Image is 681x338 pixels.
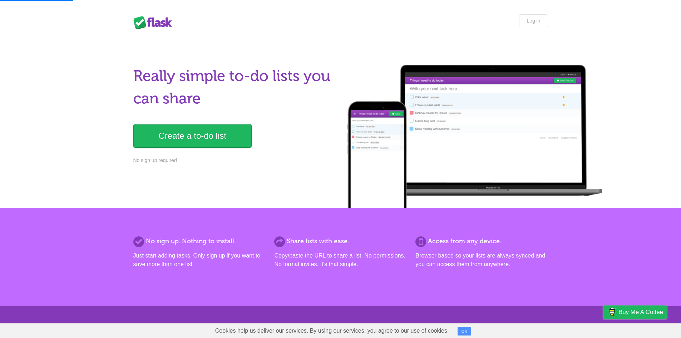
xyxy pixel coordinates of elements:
[519,14,548,27] a: Log in
[274,251,406,269] p: Copy/paste the URL to share a list. No permissions. No formal invites. It's that simple.
[133,16,176,29] div: Flask Lists
[415,251,548,269] p: Browser based so your lists are always synced and you can access them from anywhere.
[415,236,548,246] h2: Access from any device.
[274,236,406,246] h2: Share lists with ease.
[133,157,336,164] p: No sign up required
[603,305,667,319] a: Buy me a coffee
[208,324,456,338] span: Cookies help us deliver our services. By using our services, you agree to our use of cookies.
[458,327,472,335] button: OK
[133,236,266,246] h2: No sign up. Nothing to install.
[133,65,336,110] h1: Really simple to-do lists you can share
[618,306,663,318] span: Buy me a coffee
[607,306,617,318] img: Buy me a coffee
[133,251,266,269] p: Just start adding tasks. Only sign up if you want to save more than one list.
[133,124,252,148] a: Create a to-do list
